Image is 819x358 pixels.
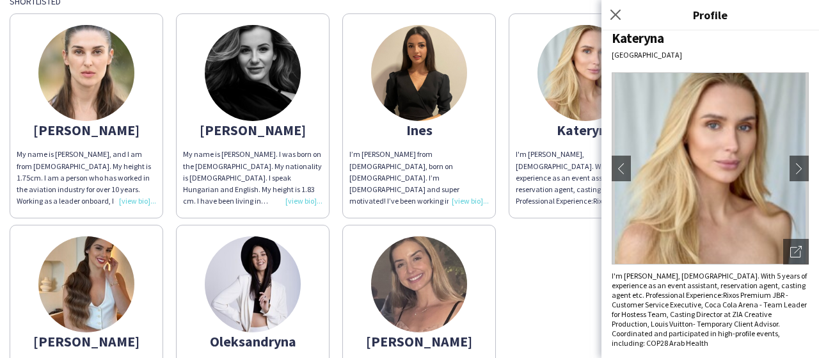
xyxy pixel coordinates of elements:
[38,236,134,332] img: thumb-6620cb98436e3.jpeg
[612,72,809,264] img: Crew avatar or photo
[516,149,655,207] div: I'm [PERSON_NAME], [DEMOGRAPHIC_DATA]. With 5 years of experience as an event assistant, reservat...
[612,29,809,47] div: Kateryna
[205,25,301,121] img: thumb-67dbbf4d779c2.jpeg
[349,124,489,136] div: Ines
[349,149,489,207] div: I’m [PERSON_NAME] from [DEMOGRAPHIC_DATA], born on [DEMOGRAPHIC_DATA]. I’m [DEMOGRAPHIC_DATA] and...
[612,271,809,348] div: I'm [PERSON_NAME], [DEMOGRAPHIC_DATA]. With 5 years of experience as an event assistant, reservat...
[17,124,156,136] div: [PERSON_NAME]
[183,149,322,207] div: My name is [PERSON_NAME]. I was born on the [DEMOGRAPHIC_DATA]. My nationality is [DEMOGRAPHIC_DA...
[17,149,156,207] div: My name is [PERSON_NAME], and I am from [DEMOGRAPHIC_DATA]. My height is 1.75cm. I am a person wh...
[183,124,322,136] div: [PERSON_NAME]
[537,25,633,121] img: thumb-67c98d805fc58.jpeg
[371,25,467,121] img: thumb-16696507296384d9299f0db.jpeg
[349,336,489,347] div: [PERSON_NAME]
[612,50,809,60] div: [GEOGRAPHIC_DATA]
[205,236,301,332] img: thumb-662b7dc40f52e.jpeg
[516,124,655,136] div: Kateryna
[783,239,809,264] div: Open photos pop-in
[371,236,467,332] img: thumb-2a57d731-b7b6-492a-b9b5-2b59371f8645.jpg
[17,336,156,347] div: [PERSON_NAME]
[601,6,819,23] h3: Profile
[183,336,322,347] div: Oleksandryna
[38,25,134,121] img: thumb-66dc0e5ce1933.jpg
